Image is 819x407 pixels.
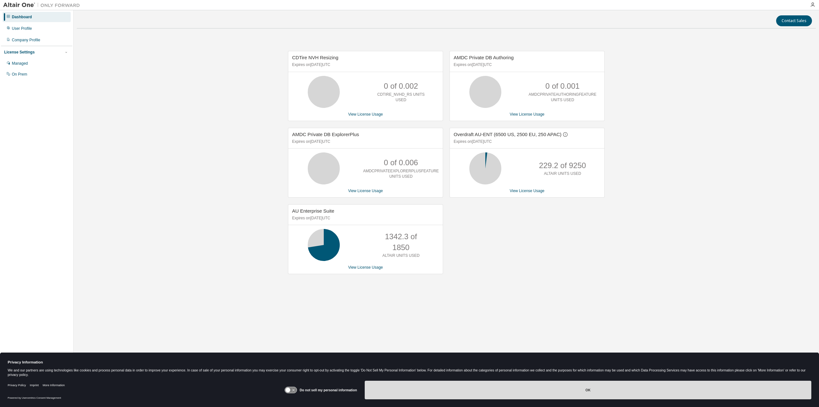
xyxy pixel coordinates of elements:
[384,157,418,168] p: 0 of 0.006
[3,2,83,8] img: Altair One
[544,171,581,176] p: ALTAIR UNITS USED
[454,62,599,68] p: Expires on [DATE] UTC
[12,61,28,66] div: Managed
[510,189,545,193] a: View License Usage
[363,168,439,179] p: AMDCPRIVATEEXPLORERPLUSFEATURE UNITS USED
[348,265,383,270] a: View License Usage
[12,72,27,77] div: On Prem
[348,189,383,193] a: View License Usage
[12,37,40,43] div: Company Profile
[510,112,545,117] a: View License Usage
[12,26,32,31] div: User Profile
[529,92,596,103] p: AMDCPRIVATEAUTHORINGFEATURE UNITS USED
[12,14,32,20] div: Dashboard
[292,62,437,68] p: Expires on [DATE] UTC
[375,231,426,253] p: 1342.3 of 1850
[454,132,563,137] label: Overdraft AU-ENT (6500 US, 2500 EU, 250 APAC)
[539,160,586,171] p: 229.2 of 9250
[292,55,338,60] span: CDTire NVH Resizing
[563,132,568,137] button: information
[4,50,35,55] div: License Settings
[545,81,580,92] p: 0 of 0.001
[292,208,334,214] span: AU Enterprise Suite
[292,139,437,144] p: Expires on [DATE] UTC
[292,216,437,221] p: Expires on [DATE] UTC
[292,132,359,137] span: AMDC Private DB ExplorerPlus
[375,92,426,103] p: CDTIRE_NVHD_RS UNITS USED
[454,55,514,60] span: AMDC Private DB Authoring
[382,253,419,258] p: ALTAIR UNITS USED
[454,139,599,144] p: Expires on [DATE] UTC
[776,15,812,26] button: Contact Sales
[348,112,383,117] a: View License Usage
[384,81,418,92] p: 0 of 0.002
